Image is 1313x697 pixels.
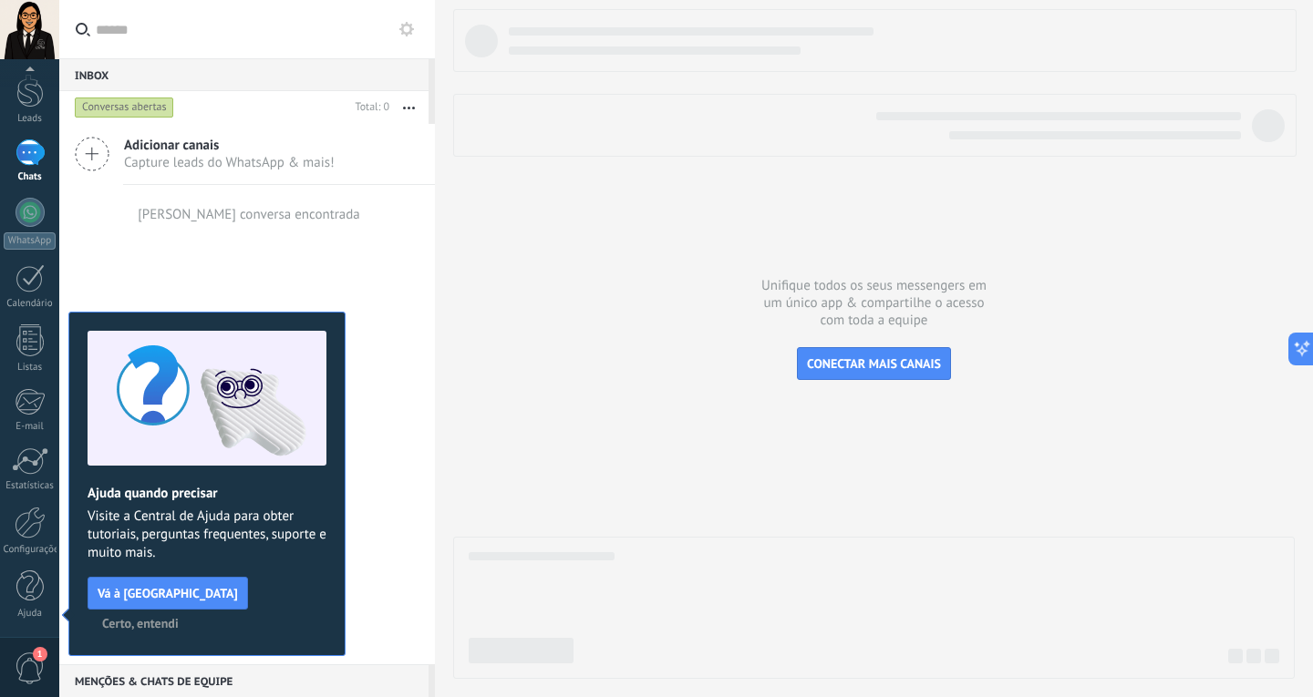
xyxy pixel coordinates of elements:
div: Configurações [4,544,57,556]
button: CONECTAR MAIS CANAIS [797,347,951,380]
button: Certo, entendi [94,610,187,637]
div: Calendário [4,298,57,310]
span: 1 [33,647,47,661]
div: Leads [4,113,57,125]
div: Inbox [59,58,429,91]
div: WhatsApp [4,232,56,250]
span: CONECTAR MAIS CANAIS [807,355,941,372]
div: Listas [4,362,57,374]
button: Mais [389,91,429,124]
span: Capture leads do WhatsApp & mais! [124,154,335,171]
div: Total: 0 [348,98,389,117]
div: Conversas abertas [75,97,174,118]
button: Vá à [GEOGRAPHIC_DATA] [88,577,248,610]
div: Ajuda [4,608,57,620]
span: Certo, entendi [102,617,179,630]
div: Estatísticas [4,480,57,492]
span: Vá à [GEOGRAPHIC_DATA] [98,587,238,600]
span: Adicionar canais [124,137,335,154]
div: Menções & Chats de equipe [59,664,429,697]
div: [PERSON_NAME] conversa encontrada [138,206,360,223]
div: E-mail [4,421,57,433]
div: Chats [4,171,57,183]
span: Visite a Central de Ajuda para obter tutoriais, perguntas frequentes, suporte e muito mais. [88,507,326,562]
h2: Ajuda quando precisar [88,485,326,502]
